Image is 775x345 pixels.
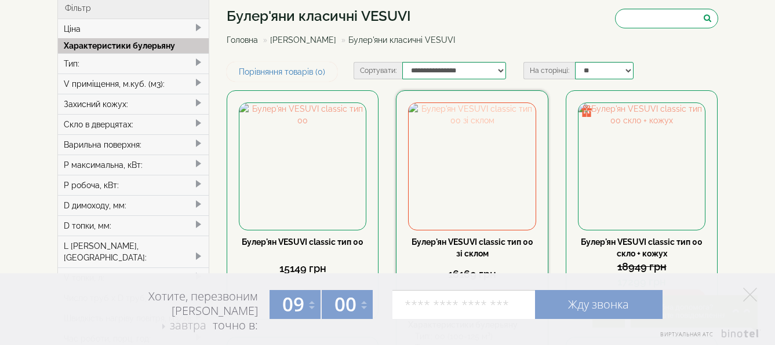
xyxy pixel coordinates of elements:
[58,53,209,74] div: Тип:
[581,237,703,258] a: Булер'ян VESUVI classic тип 00 скло + кожух
[578,259,705,274] div: 18949 грн
[412,237,533,258] a: Булер'ян VESUVI classic тип 00 зі склом
[227,9,464,24] h1: Булер'яни класичні VESUVI
[653,329,761,345] a: Виртуальная АТС
[58,114,209,134] div: Скло в дверцятах:
[58,195,209,215] div: D димоходу, мм:
[227,62,337,82] a: Порівняння товарів (0)
[242,237,363,247] a: Булер'ян VESUVI classic тип 00
[409,103,535,229] img: Булер'ян VESUVI classic тип 00 зі склом
[282,291,304,317] span: 09
[58,215,209,236] div: D топки, мм:
[581,105,592,117] img: gift
[578,103,705,229] img: Булер'ян VESUVI classic тип 00 скло + кожух
[58,267,209,288] div: V топки, л:
[58,74,209,94] div: V приміщення, м.куб. (м3):
[58,155,209,175] div: P максимальна, кВт:
[170,317,206,333] span: завтра
[354,62,402,79] label: Сортувати:
[270,35,336,45] a: [PERSON_NAME]
[239,103,366,229] img: Булер'ян VESUVI classic тип 00
[227,35,258,45] a: Головна
[535,290,663,319] a: Жду звонка
[58,175,209,195] div: P робоча, кВт:
[104,289,258,334] div: Хотите, перезвоним [PERSON_NAME] точно в:
[339,34,455,46] li: Булер'яни класичні VESUVI
[58,134,209,155] div: Варильна поверхня:
[58,94,209,114] div: Захисний кожух:
[408,267,536,282] div: 16169 грн
[239,261,366,276] div: 15149 грн
[523,62,575,79] label: На сторінці:
[58,38,209,53] div: Характеристики булерьяну
[334,291,356,317] span: 00
[58,19,209,39] div: Ціна
[58,236,209,267] div: L [PERSON_NAME], [GEOGRAPHIC_DATA]:
[660,331,714,338] span: Виртуальная АТС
